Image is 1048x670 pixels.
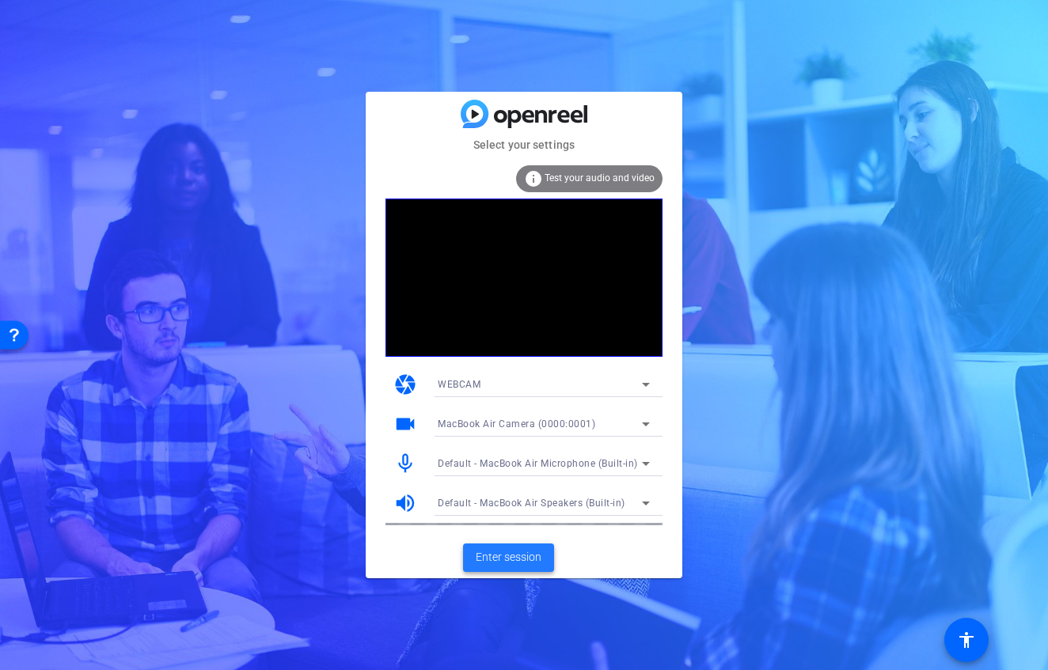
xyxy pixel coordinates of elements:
mat-card-subtitle: Select your settings [366,136,682,153]
span: Default - MacBook Air Microphone (Built-in) [438,458,638,469]
span: MacBook Air Camera (0000:0001) [438,418,595,430]
mat-icon: volume_up [393,491,417,515]
img: blue-gradient.svg [461,100,587,127]
mat-icon: videocam [393,412,417,436]
span: WEBCAM [438,379,480,390]
span: Enter session [476,549,541,566]
button: Enter session [463,543,554,572]
mat-icon: info [524,169,543,188]
mat-icon: mic_none [393,452,417,475]
span: Default - MacBook Air Speakers (Built-in) [438,498,625,509]
mat-icon: accessibility [957,630,976,649]
span: Test your audio and video [545,172,655,184]
mat-icon: camera [393,373,417,396]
